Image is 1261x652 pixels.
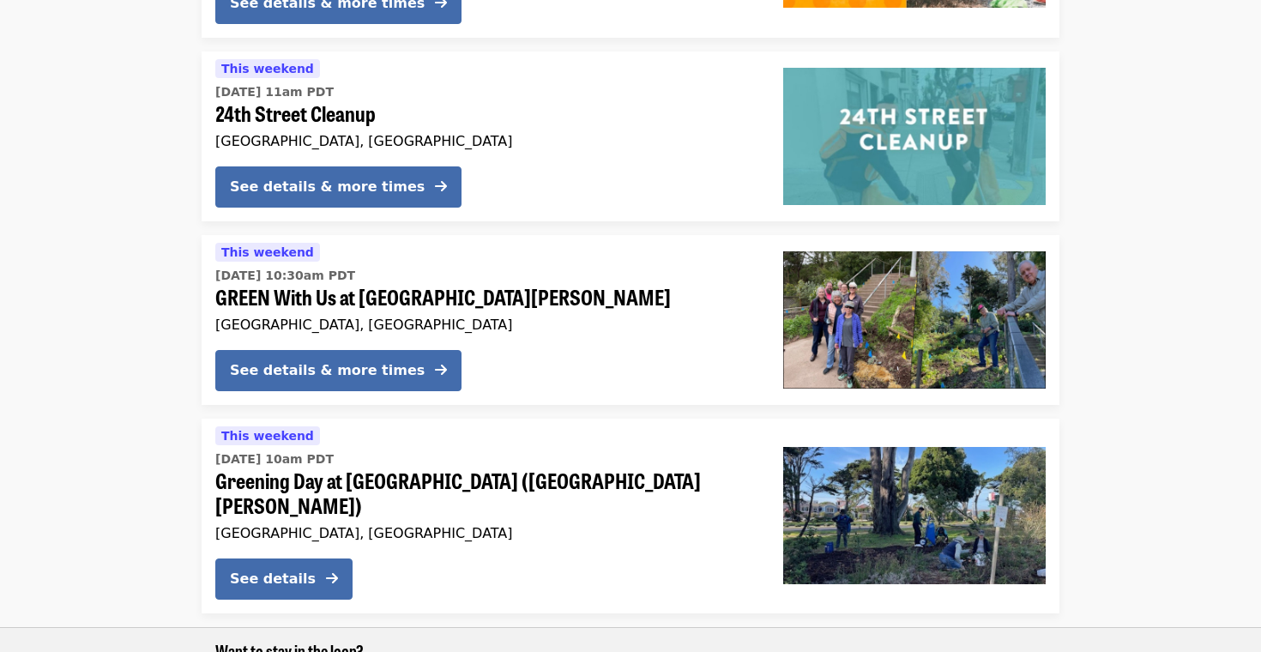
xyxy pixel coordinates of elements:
[435,362,447,378] i: arrow-right icon
[215,285,756,310] span: GREEN With Us at [GEOGRAPHIC_DATA][PERSON_NAME]
[783,251,1046,389] img: GREEN With Us at Upper Esmeralda Stairway Garden organized by SF Public Works
[783,68,1046,205] img: 24th Street Cleanup organized by SF Public Works
[215,166,462,208] button: See details & more times
[215,350,462,391] button: See details & more times
[215,558,353,600] button: See details
[230,569,316,589] div: See details
[215,267,355,285] time: [DATE] 10:30am PDT
[215,101,756,126] span: 24th Street Cleanup
[230,177,425,197] div: See details & more times
[230,360,425,381] div: See details & more times
[215,525,756,541] div: [GEOGRAPHIC_DATA], [GEOGRAPHIC_DATA]
[215,317,756,333] div: [GEOGRAPHIC_DATA], [GEOGRAPHIC_DATA]
[202,419,1059,613] a: See details for "Greening Day at Sunset Blvd Gardens (37th Ave and Santiago)"
[202,51,1059,221] a: See details for "24th Street Cleanup"
[221,429,314,443] span: This weekend
[221,245,314,259] span: This weekend
[215,450,334,468] time: [DATE] 10am PDT
[435,178,447,195] i: arrow-right icon
[215,468,756,518] span: Greening Day at [GEOGRAPHIC_DATA] ([GEOGRAPHIC_DATA][PERSON_NAME])
[783,447,1046,584] img: Greening Day at Sunset Blvd Gardens (37th Ave and Santiago) organized by SF Public Works
[202,235,1059,405] a: See details for "GREEN With Us at Upper Esmeralda Stairway Garden"
[326,570,338,587] i: arrow-right icon
[215,83,334,101] time: [DATE] 11am PDT
[221,62,314,75] span: This weekend
[215,133,756,149] div: [GEOGRAPHIC_DATA], [GEOGRAPHIC_DATA]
